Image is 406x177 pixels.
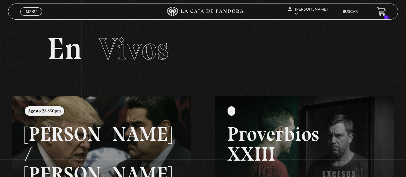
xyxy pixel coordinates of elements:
[24,15,39,20] span: Cerrar
[47,34,359,64] h2: En
[384,15,389,19] span: 1
[99,31,168,67] span: Vivos
[288,8,328,16] span: [PERSON_NAME]
[26,10,37,13] span: Menu
[377,7,386,16] a: 1
[343,10,358,14] a: Buscar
